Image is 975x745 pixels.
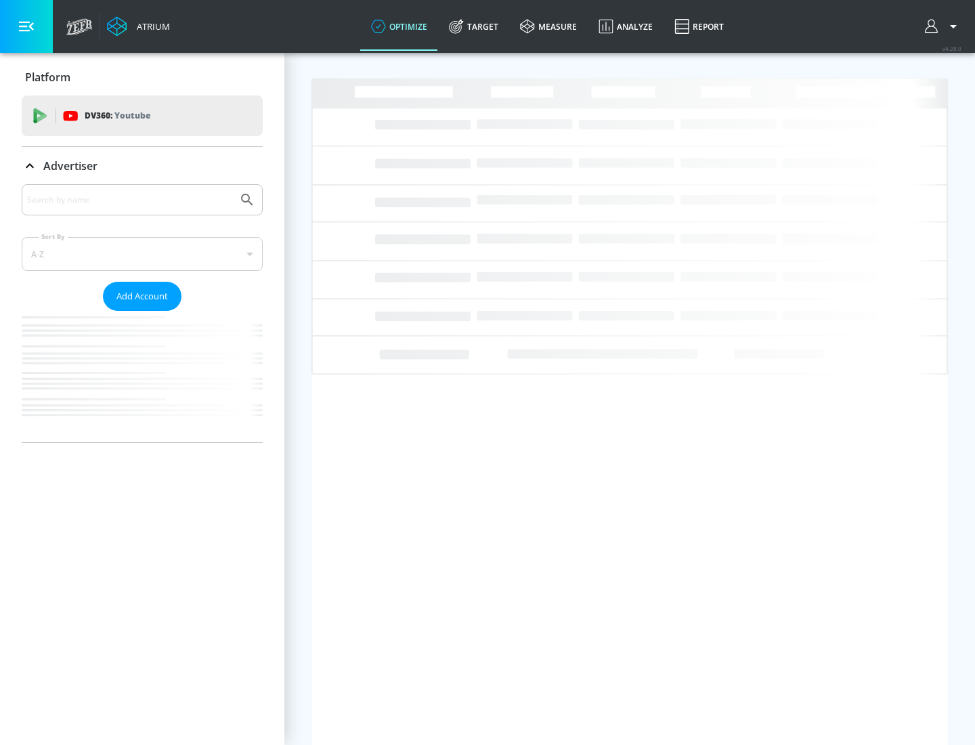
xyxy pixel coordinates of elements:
div: Advertiser [22,147,263,185]
input: Search by name [27,191,232,209]
a: Analyze [588,2,664,51]
div: A-Z [22,237,263,271]
div: Platform [22,58,263,96]
a: optimize [360,2,438,51]
p: Platform [25,70,70,85]
span: Add Account [116,289,168,304]
a: Target [438,2,509,51]
a: measure [509,2,588,51]
label: Sort By [39,232,68,241]
a: Report [664,2,735,51]
p: Advertiser [43,158,97,173]
a: Atrium [107,16,170,37]
button: Add Account [103,282,181,311]
p: DV360: [85,108,150,123]
div: Advertiser [22,184,263,442]
div: DV360: Youtube [22,95,263,136]
nav: list of Advertiser [22,311,263,442]
div: Atrium [131,20,170,33]
span: v 4.28.0 [942,45,961,52]
p: Youtube [114,108,150,123]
